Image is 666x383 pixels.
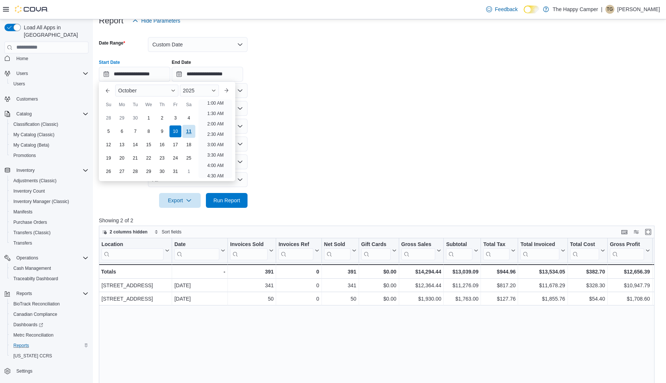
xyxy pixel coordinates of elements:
span: Transfers (Classic) [13,230,51,236]
span: Catalog [13,109,88,118]
button: Export [159,193,201,208]
div: day-27 [116,166,128,177]
div: Tyler Giamberini [605,5,614,14]
div: 0 [278,267,319,276]
button: Adjustments (Classic) [7,176,91,186]
button: Promotions [7,150,91,161]
div: Date [174,241,219,248]
p: The Happy Camper [553,5,598,14]
div: $13,534.05 [520,267,565,276]
div: day-5 [103,125,114,137]
li: 1:00 AM [204,99,227,108]
button: Invoices Ref [278,241,319,260]
li: 3:00 AM [204,140,227,149]
div: $0.00 [361,294,397,303]
div: Location [101,241,164,248]
div: Th [156,99,168,111]
h3: Report [99,16,123,25]
div: day-28 [103,112,114,124]
div: Button. Open the month selector. October is currently selected. [115,85,178,96]
span: Manifests [13,209,32,215]
span: Transfers [13,240,32,246]
div: Net Sold [324,241,350,248]
span: Reports [13,289,88,298]
button: 2 columns hidden [99,227,151,236]
div: Location [101,241,164,260]
button: Run Report [206,193,248,208]
div: Total Tax [483,241,510,248]
span: Inventory Manager (Classic) [13,199,69,204]
span: Canadian Compliance [10,310,88,319]
div: Gross Profit [610,241,644,248]
div: $12,364.44 [401,281,442,290]
span: Operations [13,253,88,262]
span: Users [16,71,28,76]
div: Total Cost [570,241,599,260]
div: 391 [324,267,356,276]
div: day-21 [129,152,141,164]
a: Customers [13,95,41,104]
span: Inventory Manager (Classic) [10,197,88,206]
input: Press the down key to open a popover containing a calendar. [172,67,243,82]
button: Display options [632,227,641,236]
a: Home [13,54,31,63]
button: Next month [220,85,232,96]
span: Sort fields [162,229,181,235]
button: Hide Parameters [129,13,183,28]
p: [PERSON_NAME] [617,5,660,14]
div: 50 [230,294,274,303]
label: Start Date [99,59,120,65]
div: day-23 [156,152,168,164]
a: Classification (Classic) [10,120,61,129]
div: [STREET_ADDRESS] [101,281,169,290]
button: Customers [1,94,91,104]
div: $0.00 [361,281,397,290]
a: [US_STATE] CCRS [10,351,55,360]
button: Open list of options [237,123,243,129]
li: 2:00 AM [204,120,227,128]
button: Open list of options [237,88,243,94]
div: day-12 [103,139,114,151]
span: Traceabilty Dashboard [10,274,88,283]
div: Gross Profit [610,241,644,260]
div: $1,708.60 [610,294,650,303]
button: Inventory Manager (Classic) [7,196,91,207]
div: day-7 [129,125,141,137]
div: [DATE] [174,294,225,303]
button: Reports [1,288,91,299]
div: day-3 [169,112,181,124]
button: Total Tax [483,241,515,260]
div: day-8 [143,125,155,137]
div: Subtotal [446,241,472,248]
span: Inventory [13,166,88,175]
div: day-30 [129,112,141,124]
a: Metrc Reconciliation [10,331,56,340]
span: 2 columns hidden [110,229,148,235]
div: $1,930.00 [401,294,442,303]
ul: Time [198,99,232,178]
span: Purchase Orders [13,219,47,225]
button: Inventory Count [7,186,91,196]
span: Transfers (Classic) [10,228,88,237]
div: day-10 [169,125,181,137]
div: Invoices Ref [278,241,313,248]
button: Traceabilty Dashboard [7,274,91,284]
span: Canadian Compliance [13,311,57,317]
button: Open list of options [237,105,243,111]
button: BioTrack Reconciliation [7,299,91,309]
div: $817.20 [483,281,515,290]
a: Adjustments (Classic) [10,176,59,185]
div: [STREET_ADDRESS] [101,294,169,303]
a: BioTrack Reconciliation [10,299,63,308]
span: Metrc Reconciliation [10,331,88,340]
span: Adjustments (Classic) [13,178,56,184]
div: Total Cost [570,241,599,248]
span: Inventory [16,167,35,173]
div: day-6 [116,125,128,137]
a: Users [10,79,28,88]
button: Date [174,241,225,260]
button: Metrc Reconciliation [7,330,91,340]
button: Inventory [1,165,91,176]
button: Operations [1,253,91,263]
button: Net Sold [324,241,356,260]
